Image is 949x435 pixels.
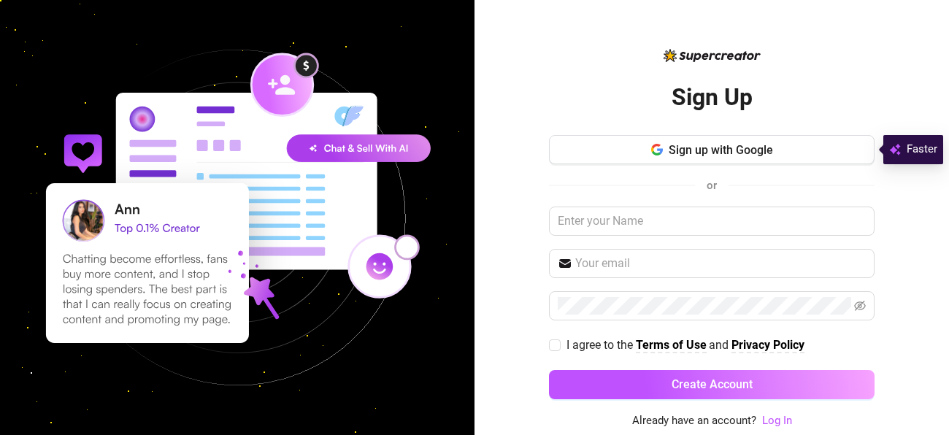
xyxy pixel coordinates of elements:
[854,300,866,312] span: eye-invisible
[707,179,717,192] span: or
[709,338,731,352] span: and
[669,143,773,157] span: Sign up with Google
[632,412,756,430] span: Already have an account?
[731,338,804,353] a: Privacy Policy
[907,141,937,158] span: Faster
[762,414,792,427] a: Log In
[549,370,875,399] button: Create Account
[664,49,761,62] img: logo-BBDzfeDw.svg
[549,135,875,164] button: Sign up with Google
[636,338,707,352] strong: Terms of Use
[762,412,792,430] a: Log In
[672,377,753,391] span: Create Account
[549,207,875,236] input: Enter your Name
[889,141,901,158] img: svg%3e
[575,255,866,272] input: Your email
[672,82,753,112] h2: Sign Up
[731,338,804,352] strong: Privacy Policy
[636,338,707,353] a: Terms of Use
[566,338,636,352] span: I agree to the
